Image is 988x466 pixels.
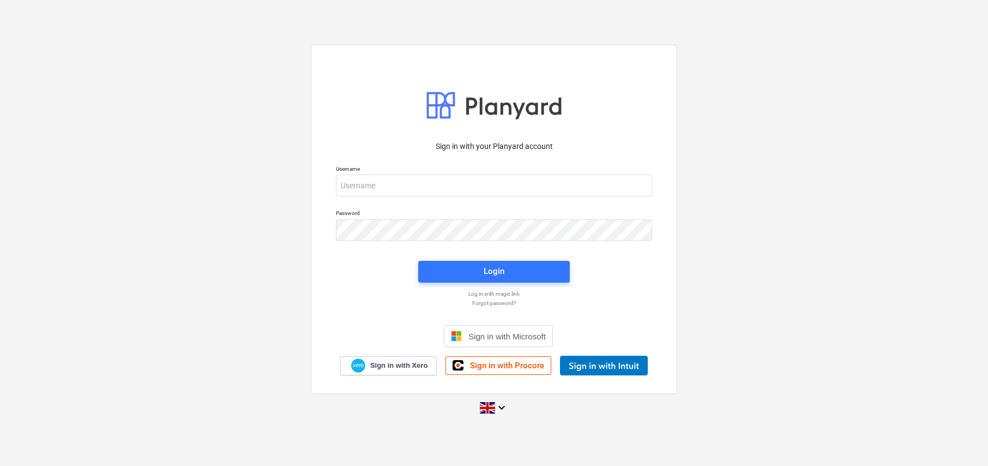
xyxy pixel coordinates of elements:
div: Login [484,264,504,278]
img: Microsoft logo [451,331,462,342]
button: Login [418,261,570,283]
input: Username [336,175,652,196]
a: Sign in with Procore [445,356,551,375]
span: Sign in with Xero [370,361,427,371]
a: Log in with magic link [330,290,658,297]
a: Forgot password? [330,300,658,307]
p: Sign in with your Planyard account [336,141,652,152]
p: Password [336,210,652,219]
span: Sign in with Microsoft [468,332,546,341]
img: Xero logo [351,359,365,373]
a: Sign in with Xero [340,356,437,375]
p: Username [336,165,652,175]
span: Sign in with Procore [470,361,544,371]
i: keyboard_arrow_down [495,401,508,414]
